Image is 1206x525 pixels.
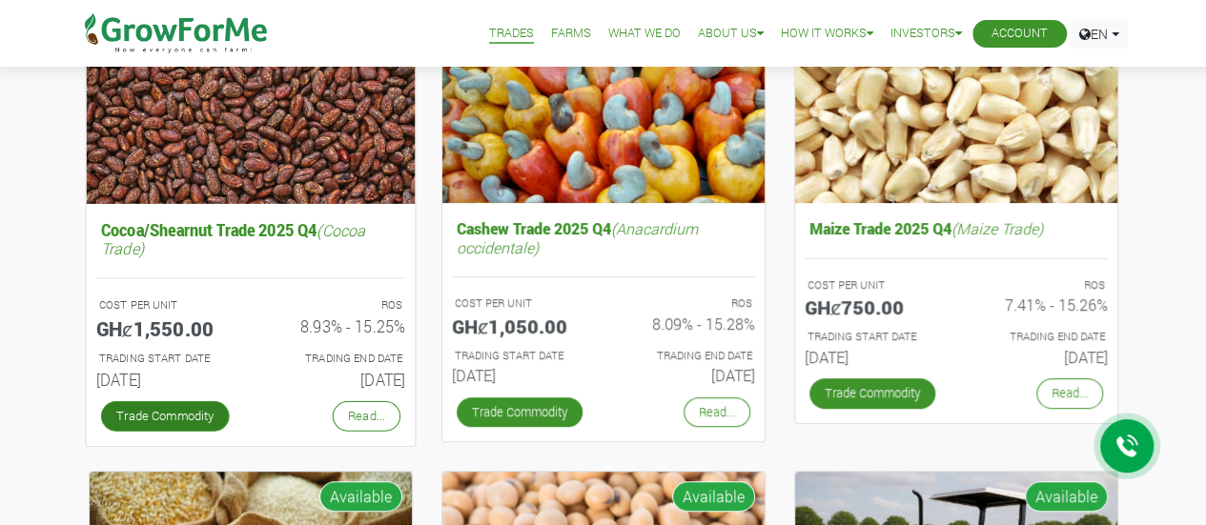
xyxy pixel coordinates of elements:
[971,295,1108,313] h6: 7.41% - 15.26%
[455,295,586,312] p: COST PER UNIT
[457,218,698,256] i: (Anacardium occidentale)
[489,24,534,44] a: Trades
[991,24,1048,44] a: Account
[608,24,681,44] a: What We Do
[95,214,404,395] a: Cocoa/Shearnut Trade 2025 Q4(Cocoa Trade) COST PER UNIT GHȼ1,550.00 ROS 8.93% - 15.25% TRADING ST...
[268,350,402,366] p: Estimated Trading End Date
[807,277,939,293] p: COST PER UNIT
[98,350,233,366] p: Estimated Trading Start Date
[265,370,405,389] h6: [DATE]
[455,348,586,364] p: Estimated Trading Start Date
[268,296,402,313] p: ROS
[805,214,1108,374] a: Maize Trade 2025 Q4(Maize Trade) COST PER UNIT GHȼ750.00 ROS 7.41% - 15.26% TRADING START DATE [D...
[98,296,233,313] p: COST PER UNIT
[805,295,942,318] h5: GHȼ750.00
[698,24,764,44] a: About Us
[951,218,1043,238] i: (Maize Trade)
[973,329,1105,345] p: Estimated Trading End Date
[971,348,1108,366] h6: [DATE]
[95,370,235,389] h6: [DATE]
[457,397,583,427] a: Trade Commodity
[618,366,755,384] h6: [DATE]
[95,214,404,261] h5: Cocoa/Shearnut Trade 2025 Q4
[621,295,752,312] p: ROS
[973,277,1105,293] p: ROS
[265,316,405,335] h6: 8.93% - 15.25%
[319,481,402,512] span: Available
[805,214,1108,242] h5: Maize Trade 2025 Q4
[807,329,939,345] p: Estimated Trading Start Date
[452,214,755,392] a: Cashew Trade 2025 Q4(Anacardium occidentale) COST PER UNIT GHȼ1,050.00 ROS 8.09% - 15.28% TRADING...
[618,314,755,333] h6: 8.09% - 15.28%
[452,214,755,260] h5: Cashew Trade 2025 Q4
[100,400,229,431] a: Trade Commodity
[332,400,399,431] a: Read...
[672,481,755,512] span: Available
[452,314,589,337] h5: GHȼ1,050.00
[100,218,364,257] i: (Cocoa Trade)
[551,24,591,44] a: Farms
[95,316,235,339] h5: GHȼ1,550.00
[809,378,935,408] a: Trade Commodity
[890,24,962,44] a: Investors
[1036,378,1103,408] a: Read...
[684,397,750,427] a: Read...
[1025,481,1108,512] span: Available
[1071,19,1128,49] a: EN
[781,24,873,44] a: How it Works
[805,348,942,366] h6: [DATE]
[621,348,752,364] p: Estimated Trading End Date
[452,366,589,384] h6: [DATE]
